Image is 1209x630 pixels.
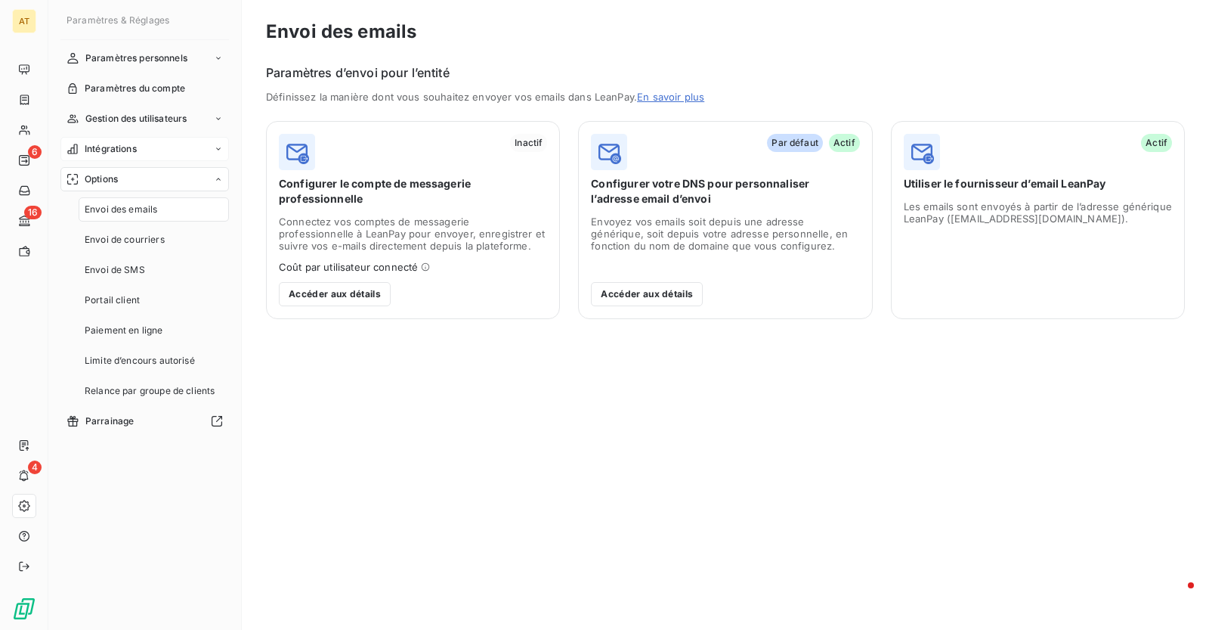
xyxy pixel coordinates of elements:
span: Utiliser le fournisseur d’email LeanPay [904,176,1172,191]
span: Limite d’encours autorisé [85,354,195,368]
span: Inactif [510,134,547,152]
span: 4 [28,461,42,474]
span: Paiement en ligne [85,324,163,337]
span: Configurer le compte de messagerie professionnelle [279,176,547,206]
span: 6 [28,145,42,159]
a: Paiement en ligne [79,318,229,343]
span: Paramètres & Réglages [66,14,169,26]
span: 16 [24,206,42,219]
span: Actif [1141,134,1172,152]
button: Accéder aux détails [279,282,391,306]
span: Envoi de SMS [85,263,145,277]
iframe: Intercom live chat [1158,579,1194,615]
span: Options [85,172,118,186]
span: Envoyez vos emails soit depuis une adresse générique, soit depuis votre adresse personnelle, en f... [591,216,859,252]
a: Portail client [79,288,229,312]
img: Logo LeanPay [12,597,36,621]
span: Gestion des utilisateurs [85,112,187,126]
span: Envoi des emails [85,203,157,216]
span: Portail client [85,293,140,307]
span: Relance par groupe de clients [85,384,215,398]
span: Paramètres du compte [85,82,185,95]
a: Envoi de courriers [79,228,229,252]
span: Définissez la manière dont vous souhaitez envoyer vos emails dans LeanPay. [266,91,716,103]
a: Limite d’encours autorisé [79,349,229,373]
span: Configurer votre DNS pour personnaliser l’adresse email d’envoi [591,176,859,206]
a: Paramètres du compte [60,76,229,101]
span: Coût par utilisateur connecté [279,261,418,273]
span: Par défaut [767,134,823,152]
h6: Paramètres d’envoi pour l’entité [266,64,1185,82]
span: Envoi de courriers [85,233,165,247]
a: Relance par groupe de clients [79,379,229,403]
a: Envoi de SMS [79,258,229,282]
a: Envoi des emails [79,197,229,222]
div: AT [12,9,36,33]
span: Intégrations [85,142,137,156]
span: Les emails sont envoyés à partir de l’adresse générique LeanPay ([EMAIL_ADDRESS][DOMAIN_NAME]). [904,200,1172,225]
a: En savoir plus [637,91,704,103]
a: Parrainage [60,409,229,433]
span: Paramètres personnels [85,51,187,65]
span: Connectez vos comptes de messagerie professionnelle à LeanPay pour envoyer, enregistrer et suivre... [279,216,547,273]
span: Parrainage [85,414,135,428]
span: Actif [829,134,860,152]
button: Accéder aux détails [591,282,703,306]
h3: Envoi des emails [266,18,1185,45]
